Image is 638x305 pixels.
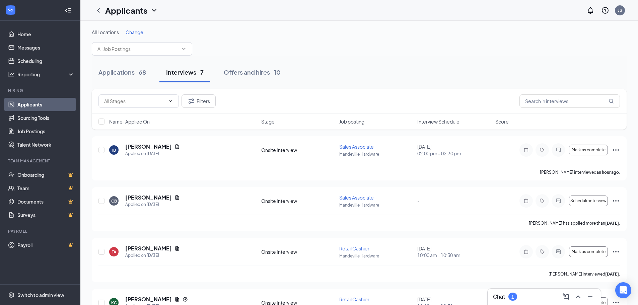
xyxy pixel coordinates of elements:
[417,198,420,204] span: -
[261,118,275,125] span: Stage
[97,45,179,53] input: All Job Postings
[339,245,369,251] span: Retail Cashier
[8,292,15,298] svg: Settings
[522,198,530,204] svg: Note
[554,147,562,153] svg: ActiveChat
[92,29,119,35] span: All Locations
[17,208,75,222] a: SurveysCrown
[261,198,335,204] div: Onsite Interview
[17,54,75,68] a: Scheduling
[174,246,180,251] svg: Document
[596,170,619,175] b: an hour ago
[339,118,364,125] span: Job posting
[8,71,15,78] svg: Analysis
[8,158,73,164] div: Team Management
[261,147,335,153] div: Onsite Interview
[538,147,546,153] svg: Tag
[339,195,374,201] span: Sales Associate
[612,146,620,154] svg: Ellipses
[538,198,546,204] svg: Tag
[17,125,75,138] a: Job Postings
[612,248,620,256] svg: Ellipses
[98,68,146,76] div: Applications · 68
[7,7,14,13] svg: WorkstreamLogo
[150,6,158,14] svg: ChevronDown
[495,118,509,125] span: Score
[561,291,571,302] button: ComposeMessage
[569,145,608,155] button: Mark as complete
[125,245,172,252] h5: [PERSON_NAME]
[166,68,204,76] div: Interviews · 7
[554,198,562,204] svg: ActiveChat
[538,249,546,254] svg: Tag
[601,6,609,14] svg: QuestionInfo
[572,249,606,254] span: Mark as complete
[125,296,172,303] h5: [PERSON_NAME]
[417,245,491,258] div: [DATE]
[570,199,607,203] span: Schedule interview
[605,272,619,277] b: [DATE]
[17,98,75,111] a: Applicants
[104,97,165,105] input: All Stages
[574,293,582,301] svg: ChevronUp
[586,293,594,301] svg: Minimize
[174,144,180,149] svg: Document
[17,138,75,151] a: Talent Network
[125,252,180,259] div: Applied on [DATE]
[17,181,75,195] a: TeamCrown
[183,297,188,302] svg: Reapply
[339,296,369,302] span: Retail Cashier
[168,98,173,104] svg: ChevronDown
[17,41,75,54] a: Messages
[174,297,180,302] svg: Document
[125,150,180,157] div: Applied on [DATE]
[17,168,75,181] a: OnboardingCrown
[182,94,216,108] button: Filter Filters
[261,248,335,255] div: Onsite Interview
[339,253,413,259] p: Mandeville Hardware
[612,197,620,205] svg: Ellipses
[8,228,73,234] div: Payroll
[8,88,73,93] div: Hiring
[569,246,608,257] button: Mark as complete
[417,150,491,157] span: 02:00 pm - 02:30 pm
[112,249,116,255] div: TA
[224,68,281,76] div: Offers and hires · 10
[109,118,150,125] span: Name · Applied On
[105,5,147,16] h1: Applicants
[17,195,75,208] a: DocumentsCrown
[125,201,180,208] div: Applied on [DATE]
[493,293,505,300] h3: Chat
[187,97,195,105] svg: Filter
[17,71,75,78] div: Reporting
[522,249,530,254] svg: Note
[339,151,413,157] p: Mandeville Hardware
[126,29,143,35] span: Change
[605,221,619,226] b: [DATE]
[17,292,64,298] div: Switch to admin view
[94,6,102,14] svg: ChevronLeft
[417,252,491,258] span: 10:00 am - 10:30 am
[609,98,614,104] svg: MagnifyingGlass
[573,291,583,302] button: ChevronUp
[569,196,608,206] button: Schedule interview
[511,294,514,300] div: 1
[65,7,71,14] svg: Collapse
[519,94,620,108] input: Search in interviews
[112,147,116,153] div: IB
[17,111,75,125] a: Sourcing Tools
[585,291,595,302] button: Minimize
[562,293,570,301] svg: ComposeMessage
[339,202,413,208] p: Mandeville Hardware
[572,148,606,152] span: Mark as complete
[417,118,459,125] span: Interview Schedule
[549,271,620,277] p: [PERSON_NAME] interviewed .
[339,144,374,150] span: Sales Associate
[125,194,172,201] h5: [PERSON_NAME]
[554,249,562,254] svg: ActiveChat
[417,143,491,157] div: [DATE]
[111,198,117,204] div: CB
[17,238,75,252] a: PayrollCrown
[618,7,622,13] div: JS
